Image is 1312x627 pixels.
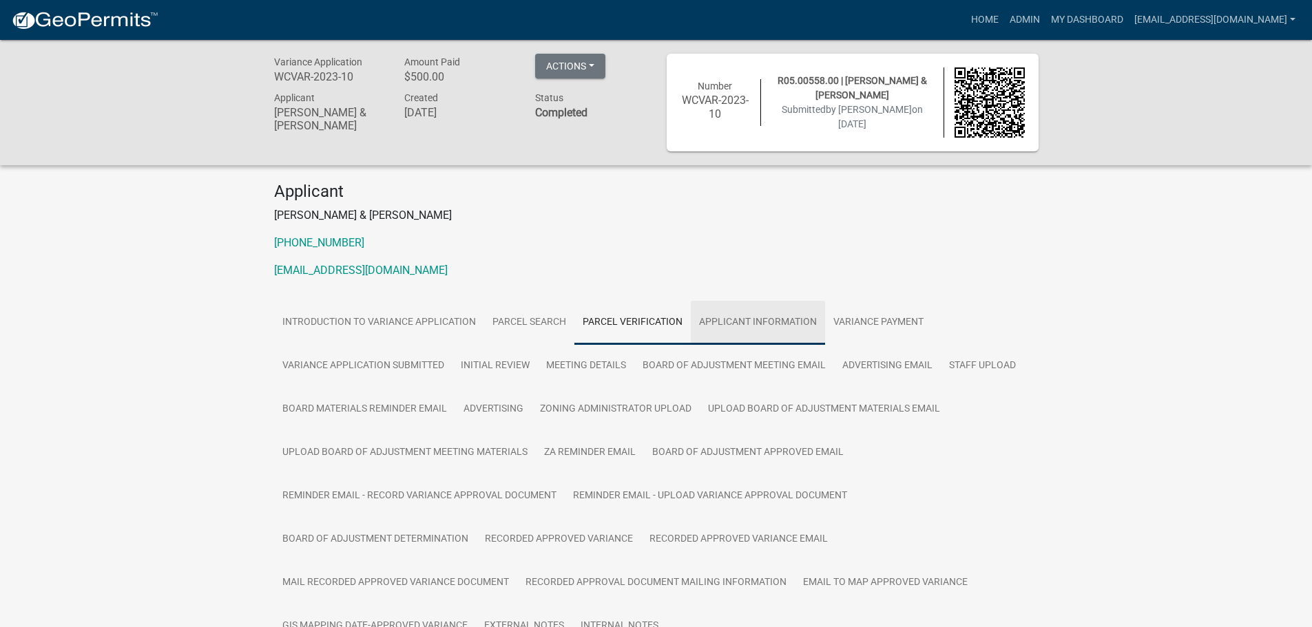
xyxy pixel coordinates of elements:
a: [PHONE_NUMBER] [274,236,364,249]
a: Initial Review [452,344,538,388]
a: Zoning Administrator Upload [532,387,700,432]
span: Submitted on [DATE] [782,104,923,129]
a: Variance Payment [825,301,932,345]
span: Status [535,92,563,103]
a: Mail Recorded Approved Variance Document [274,561,517,605]
a: Variance Application Submitted [274,344,452,388]
a: Reminder Email - Record Variance Approval Document [274,474,565,518]
p: [PERSON_NAME] & [PERSON_NAME] [274,207,1039,224]
h6: [DATE] [404,106,514,119]
strong: Completed [535,106,587,119]
a: Board of Adjustment Approved Email [644,431,852,475]
button: Actions [535,54,605,78]
a: Staff Upload [941,344,1024,388]
a: Recorded Approved Variance [477,518,641,562]
a: My Dashboard [1045,7,1129,33]
a: Introduction to Variance Application [274,301,484,345]
h6: WCVAR-2023-10 [274,70,384,83]
h4: Applicant [274,182,1039,202]
span: Amount Paid [404,56,460,67]
span: by [PERSON_NAME] [826,104,912,115]
a: Home [966,7,1004,33]
a: Advertising [455,387,532,432]
h6: $500.00 [404,70,514,83]
a: Parcel Verification [574,301,691,345]
h6: [PERSON_NAME] & [PERSON_NAME] [274,106,384,132]
a: Reminder Email - Upload Variance Approval Document [565,474,855,518]
span: Number [698,81,732,92]
h6: WCVAR-2023-10 [680,94,751,120]
img: QR code [955,67,1025,138]
a: Parcel search [484,301,574,345]
a: Recorded Approval Document Mailing Information [517,561,795,605]
span: R05.00558.00 | [PERSON_NAME] & [PERSON_NAME] [778,75,927,100]
a: Meeting Details [538,344,634,388]
span: Created [404,92,438,103]
a: Board Materials Reminder Email [274,387,455,432]
span: Variance Application [274,56,362,67]
a: Advertising Email [834,344,941,388]
a: ZA Reminder Email [536,431,644,475]
a: [EMAIL_ADDRESS][DOMAIN_NAME] [1129,7,1301,33]
a: Recorded Approved Variance Email [641,518,836,562]
a: Board of Adjustment Determination [274,518,477,562]
a: [EMAIL_ADDRESS][DOMAIN_NAME] [274,264,448,277]
a: Applicant Information [691,301,825,345]
a: Upload Board of Adjustment Meeting Materials [274,431,536,475]
a: Upload Board of Adjustment Materials Email [700,387,948,432]
a: Email to Map Approved Variance [795,561,976,605]
a: Admin [1004,7,1045,33]
span: Applicant [274,92,315,103]
a: Board of Adjustment Meeting Email [634,344,834,388]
